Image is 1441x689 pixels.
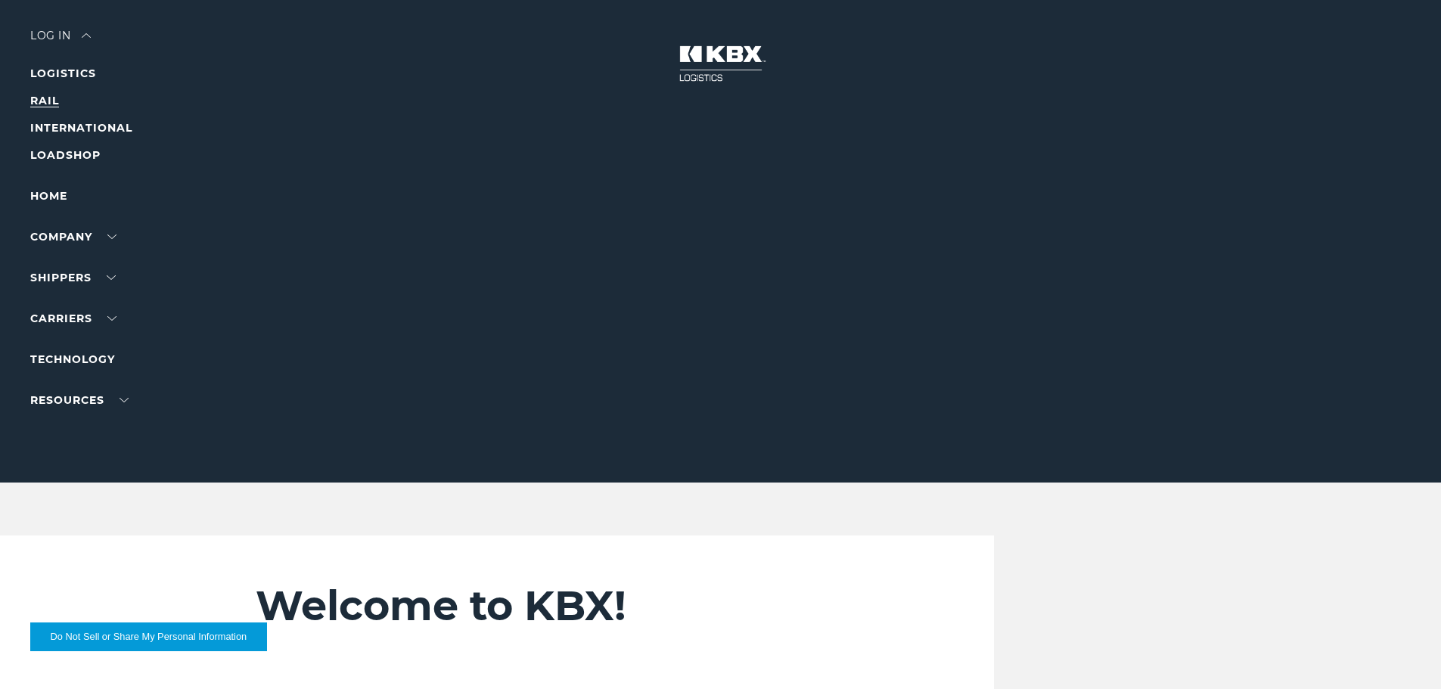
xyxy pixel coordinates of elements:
[82,33,91,38] img: arrow
[30,30,91,52] div: Log in
[30,67,96,80] a: LOGISTICS
[30,121,132,135] a: INTERNATIONAL
[256,581,904,631] h2: Welcome to KBX!
[30,312,116,325] a: Carriers
[664,30,778,97] img: kbx logo
[30,148,101,162] a: LOADSHOP
[30,271,116,284] a: SHIPPERS
[30,622,267,651] button: Do Not Sell or Share My Personal Information
[30,393,129,407] a: RESOURCES
[30,352,115,366] a: Technology
[30,94,59,107] a: RAIL
[30,230,116,244] a: Company
[30,189,67,203] a: Home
